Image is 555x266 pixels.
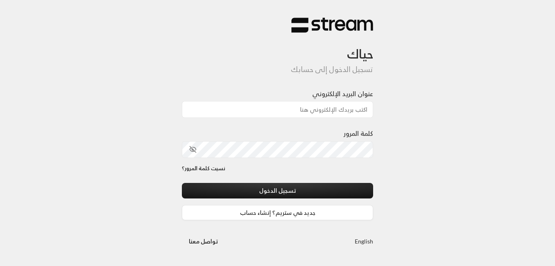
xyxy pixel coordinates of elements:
h5: تسجيل الدخول إلى حسابك [182,65,373,74]
label: عنوان البريد الإلكتروني [312,89,373,99]
button: toggle password visibility [186,142,200,156]
label: كلمة المرور [344,128,373,138]
button: تسجيل الدخول [182,183,373,198]
img: Stream Logo [291,17,373,33]
a: English [355,234,373,249]
a: تواصل معنا [182,236,225,246]
button: تواصل معنا [182,234,225,249]
h3: حياك [182,33,373,61]
input: اكتب بريدك الإلكتروني هنا [182,101,373,118]
a: نسيت كلمة المرور؟ [182,165,225,173]
a: جديد في ستريم؟ إنشاء حساب [182,205,373,220]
